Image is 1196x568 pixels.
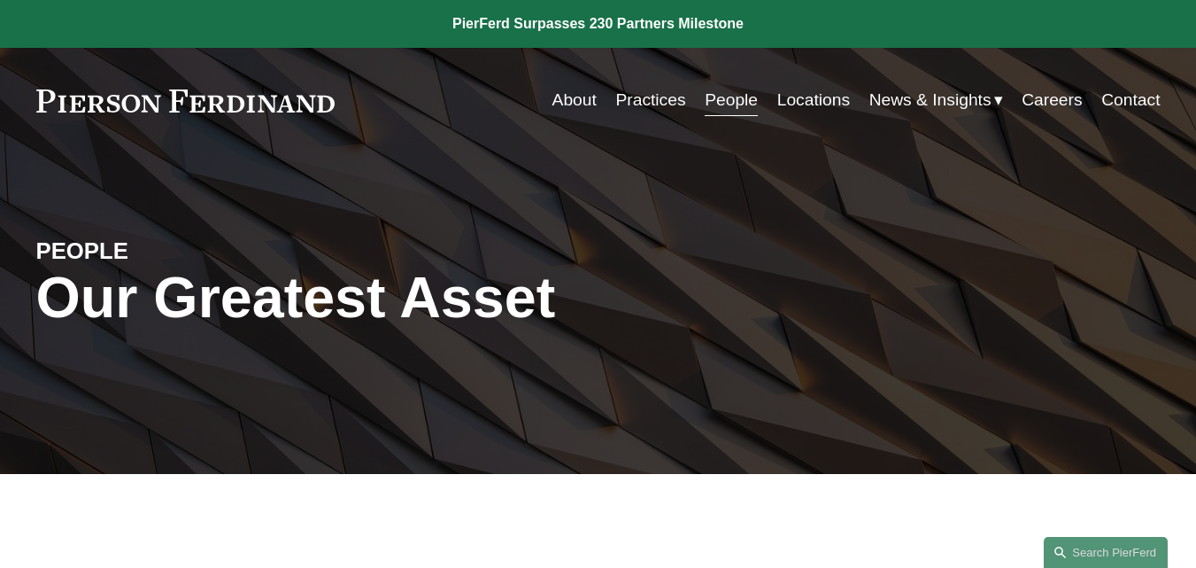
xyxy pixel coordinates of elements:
a: folder dropdown [869,83,1003,117]
a: Practices [615,83,685,117]
a: Search this site [1044,537,1168,568]
a: Contact [1101,83,1160,117]
h4: PEOPLE [36,237,317,266]
a: Locations [777,83,850,117]
a: People [705,83,758,117]
span: News & Insights [869,85,992,116]
a: About [552,83,597,117]
h1: Our Greatest Asset [36,265,786,331]
a: Careers [1022,83,1082,117]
